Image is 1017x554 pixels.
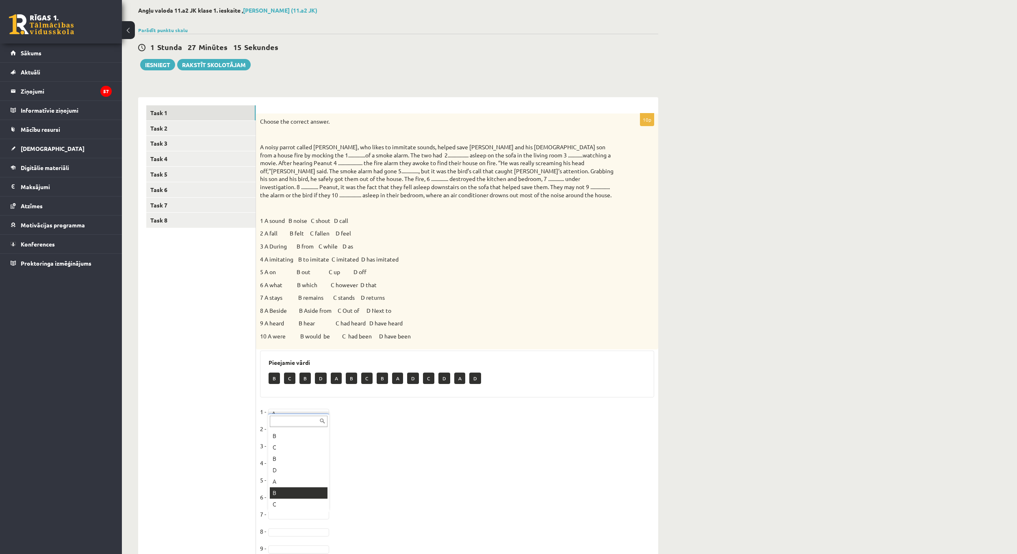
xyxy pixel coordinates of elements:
div: B [270,453,327,465]
div: C [270,499,327,510]
div: D [270,465,327,476]
div: C [270,442,327,453]
div: B [270,487,327,499]
div: A [270,476,327,487]
div: B [270,430,327,442]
